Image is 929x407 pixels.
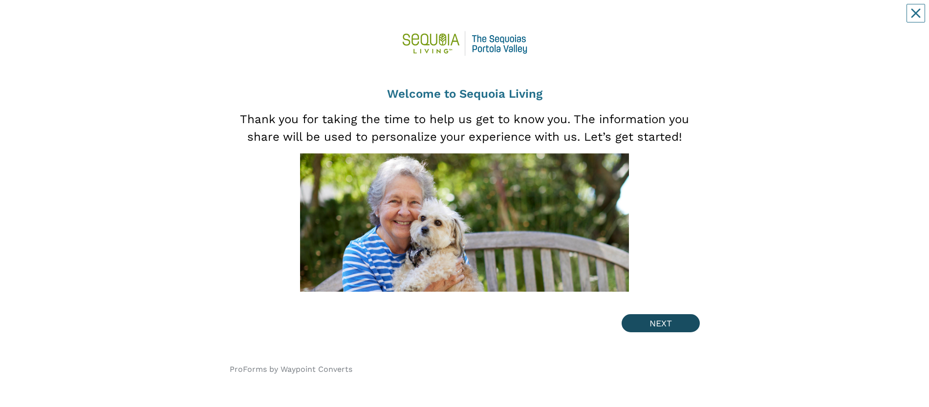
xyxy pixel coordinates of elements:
[240,112,689,144] span: Thank you for taking the time to help us get to know you. The information you share will be used ...
[622,314,700,332] button: NEXT
[907,4,925,22] button: Close
[391,24,538,63] img: 3156b981-5fe9-483a-97d8-8c35d451d61e.png
[230,364,352,375] div: ProForms by Waypoint Converts
[230,85,700,103] div: Welcome to Sequoia Living
[300,153,629,292] img: ce2f1655-fec5-4b0a-a832-f8da18e49c02.png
